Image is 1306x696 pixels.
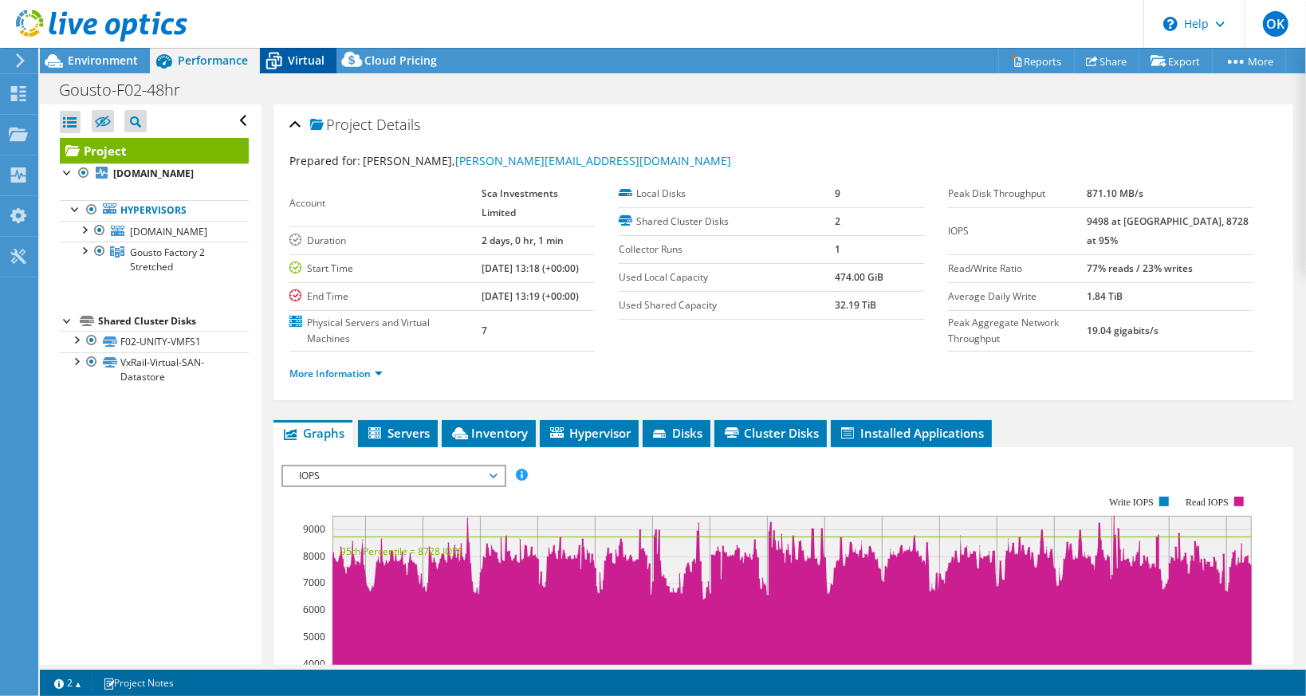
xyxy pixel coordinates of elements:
[303,576,325,589] text: 7000
[619,214,835,230] label: Shared Cluster Disks
[482,289,580,303] b: [DATE] 13:19 (+00:00)
[1186,497,1229,508] text: Read IOPS
[1087,324,1158,337] b: 19.04 gigabits/s
[289,367,383,380] a: More Information
[68,53,138,68] span: Environment
[948,261,1087,277] label: Read/Write Ratio
[291,466,496,486] span: IOPS
[482,234,564,247] b: 2 days, 0 hr, 1 min
[363,153,731,168] span: [PERSON_NAME],
[482,324,488,337] b: 7
[651,425,702,441] span: Disks
[1109,497,1154,508] text: Write IOPS
[835,242,840,256] b: 1
[619,297,835,313] label: Used Shared Capacity
[281,425,344,441] span: Graphs
[289,195,482,211] label: Account
[482,261,580,275] b: [DATE] 13:18 (+00:00)
[303,522,325,536] text: 9000
[1074,49,1139,73] a: Share
[303,630,325,643] text: 5000
[1139,49,1213,73] a: Export
[52,81,205,99] h1: Gousto-F02-48hr
[60,221,249,242] a: [DOMAIN_NAME]
[60,163,249,184] a: [DOMAIN_NAME]
[366,425,430,441] span: Servers
[130,246,205,273] span: Gousto Factory 2 Stretched
[60,138,249,163] a: Project
[303,657,325,670] text: 4000
[1163,17,1178,31] svg: \n
[835,298,876,312] b: 32.19 TiB
[289,261,482,277] label: Start Time
[835,214,840,228] b: 2
[948,315,1087,347] label: Peak Aggregate Network Throughput
[835,187,840,200] b: 9
[1087,289,1123,303] b: 1.84 TiB
[376,115,420,134] span: Details
[482,187,559,219] b: Sca Investments Limited
[1263,11,1288,37] span: OK
[1087,214,1249,247] b: 9498 at [GEOGRAPHIC_DATA], 8728 at 95%
[340,545,463,558] text: 95th Percentile = 8728 IOPS
[98,312,249,331] div: Shared Cluster Disks
[948,223,1087,239] label: IOPS
[455,153,731,168] a: [PERSON_NAME][EMAIL_ADDRESS][DOMAIN_NAME]
[92,673,185,693] a: Project Notes
[364,53,437,68] span: Cloud Pricing
[60,242,249,277] a: Gousto Factory 2 Stretched
[998,49,1075,73] a: Reports
[835,270,883,284] b: 474.00 GiB
[1212,49,1286,73] a: More
[178,53,248,68] span: Performance
[289,153,360,168] label: Prepared for:
[548,425,631,441] span: Hypervisor
[289,233,482,249] label: Duration
[450,425,528,441] span: Inventory
[60,200,249,221] a: Hypervisors
[1087,261,1193,275] b: 77% reads / 23% writes
[310,117,372,133] span: Project
[113,167,194,180] b: [DOMAIN_NAME]
[303,549,325,563] text: 8000
[948,186,1087,202] label: Peak Disk Throughput
[289,289,482,305] label: End Time
[619,269,835,285] label: Used Local Capacity
[130,225,207,238] span: [DOMAIN_NAME]
[948,289,1087,305] label: Average Daily Write
[303,603,325,616] text: 6000
[43,673,92,693] a: 2
[619,242,835,258] label: Collector Runs
[288,53,325,68] span: Virtual
[60,331,249,352] a: F02-UNITY-VMFS1
[1087,187,1143,200] b: 871.10 MB/s
[60,352,249,387] a: VxRail-Virtual-SAN-Datastore
[722,425,819,441] span: Cluster Disks
[289,315,482,347] label: Physical Servers and Virtual Machines
[619,186,835,202] label: Local Disks
[839,425,984,441] span: Installed Applications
